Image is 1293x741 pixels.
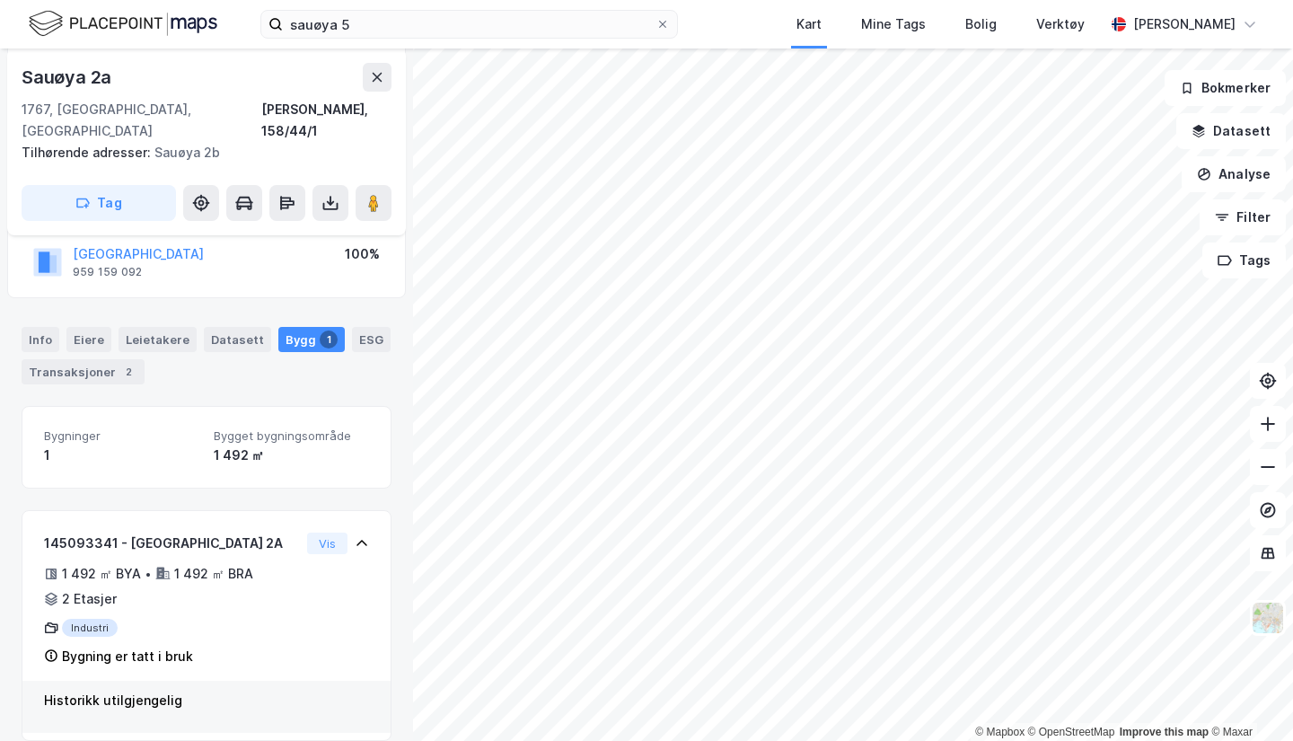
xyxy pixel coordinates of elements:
div: [PERSON_NAME], 158/44/1 [261,99,391,142]
div: Kontrollprogram for chat [1203,655,1293,741]
div: 959 159 092 [73,265,142,279]
div: • [145,567,152,581]
div: 1 492 ㎡ [214,445,369,466]
span: Tilhørende adresser: [22,145,154,160]
button: Filter [1200,199,1286,235]
span: Bygninger [44,428,199,444]
div: 145093341 - [GEOGRAPHIC_DATA] 2A [44,533,300,554]
button: Tags [1202,243,1286,278]
div: Datasett [204,327,271,352]
div: Leietakere [119,327,197,352]
a: Improve this map [1120,726,1209,738]
a: OpenStreetMap [1028,726,1115,738]
button: Tag [22,185,176,221]
div: Historikk utilgjengelig [44,690,369,711]
button: Bokmerker [1165,70,1286,106]
div: Mine Tags [861,13,926,35]
div: Kart [796,13,822,35]
button: Datasett [1176,113,1286,149]
div: ESG [352,327,391,352]
div: Info [22,327,59,352]
div: Bygg [278,327,345,352]
div: 1767, [GEOGRAPHIC_DATA], [GEOGRAPHIC_DATA] [22,99,261,142]
iframe: Chat Widget [1203,655,1293,741]
div: 1 [320,331,338,348]
div: 2 [119,363,137,381]
div: Bolig [965,13,997,35]
div: 100% [345,243,380,265]
img: logo.f888ab2527a4732fd821a326f86c7f29.svg [29,8,217,40]
div: Bygning er tatt i bruk [62,646,193,667]
div: 1 [44,445,199,466]
div: Transaksjoner [22,359,145,384]
div: Sauøya 2a [22,63,115,92]
div: [PERSON_NAME] [1133,13,1236,35]
div: Eiere [66,327,111,352]
input: Søk på adresse, matrikkel, gårdeiere, leietakere eller personer [283,11,655,38]
div: Verktøy [1036,13,1085,35]
div: 1 492 ㎡ BYA [62,563,141,585]
div: 1 492 ㎡ BRA [174,563,253,585]
div: Sauøya 2b [22,142,377,163]
img: Z [1251,601,1285,635]
button: Analyse [1182,156,1286,192]
a: Mapbox [975,726,1025,738]
div: 2 Etasjer [62,588,117,610]
span: Bygget bygningsområde [214,428,369,444]
button: Vis [307,533,347,554]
